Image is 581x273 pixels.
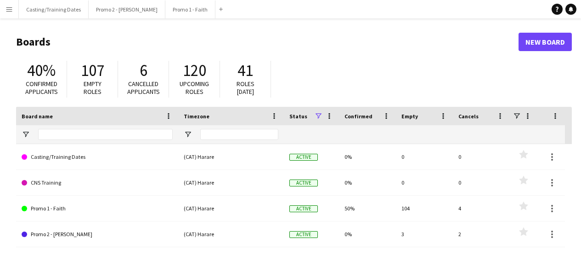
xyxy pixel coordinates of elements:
span: Active [289,154,318,161]
span: Timezone [184,113,209,120]
div: 0% [339,144,396,169]
button: Open Filter Menu [22,130,30,139]
div: 3 [396,221,453,247]
a: Promo 1 - Faith [22,196,173,221]
span: Confirmed [344,113,372,120]
span: Active [289,231,318,238]
div: 0 [453,144,510,169]
button: Promo 2 - [PERSON_NAME] [89,0,165,18]
div: 104 [396,196,453,221]
div: 0 [396,144,453,169]
div: 0% [339,170,396,195]
div: 0 [453,170,510,195]
div: 0 [396,170,453,195]
div: 50% [339,196,396,221]
span: Active [289,205,318,212]
div: (CAT) Harare [178,196,284,221]
div: 0% [339,221,396,247]
span: 120 [183,60,206,81]
span: Status [289,113,307,120]
span: 41 [237,60,253,81]
span: 107 [81,60,104,81]
h1: Boards [16,35,519,49]
button: Casting/Training Dates [19,0,89,18]
span: Upcoming roles [180,80,209,96]
span: Board name [22,113,53,120]
span: Roles [DATE] [237,80,254,96]
input: Board name Filter Input [38,129,173,140]
span: Cancels [458,113,479,120]
span: 6 [140,60,147,81]
div: (CAT) Harare [178,144,284,169]
span: Empty [401,113,418,120]
span: Active [289,180,318,186]
a: Promo 2 - [PERSON_NAME] [22,221,173,247]
div: 4 [453,196,510,221]
button: Promo 1 - Faith [165,0,215,18]
a: CNS Training [22,170,173,196]
a: Casting/Training Dates [22,144,173,170]
div: (CAT) Harare [178,221,284,247]
span: Cancelled applicants [127,80,160,96]
span: 40% [27,60,56,81]
span: Confirmed applicants [25,80,58,96]
input: Timezone Filter Input [200,129,278,140]
span: Empty roles [84,80,102,96]
div: 2 [453,221,510,247]
div: (CAT) Harare [178,170,284,195]
button: Open Filter Menu [184,130,192,139]
a: New Board [519,33,572,51]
